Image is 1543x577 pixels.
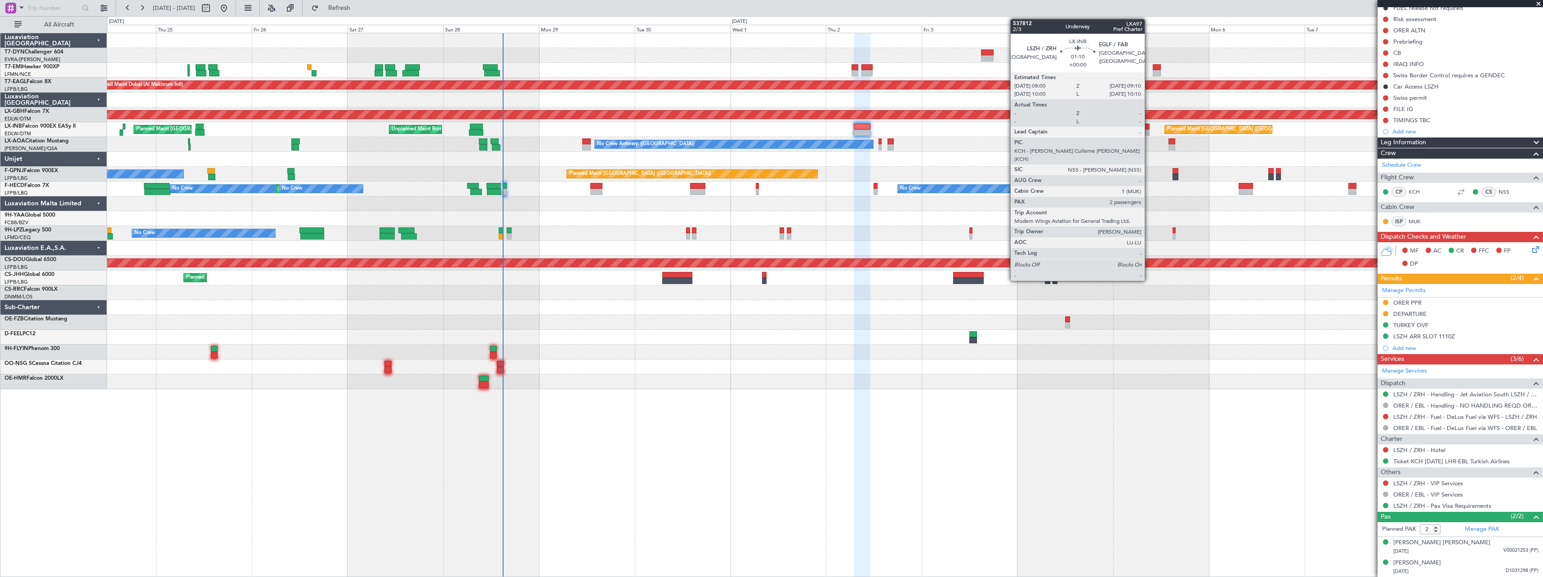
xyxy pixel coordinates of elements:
div: - [1095,189,1114,195]
a: EVRA/[PERSON_NAME] [4,56,60,63]
span: Pax [1381,512,1391,522]
div: IRAQ INFO [1393,60,1424,68]
span: OE-HMR [4,376,27,381]
div: ORER ALTN [1393,27,1425,34]
div: Thu 25 [156,25,252,33]
span: CS-JHH [4,272,24,277]
div: Mon 6 [1209,25,1305,33]
a: 9H-LPZLegacy 500 [4,227,51,233]
span: (3/6) [1511,354,1524,364]
div: Planned Maint [GEOGRAPHIC_DATA] ([GEOGRAPHIC_DATA]) [136,123,278,136]
span: FP [1504,247,1511,256]
span: 9H-FLYIN [4,346,28,351]
span: CS-RRC [4,287,24,292]
a: LSZH / ZRH - VIP Services [1393,479,1463,487]
div: No Crew [134,226,155,240]
div: [DATE] [109,18,124,26]
div: [PERSON_NAME] [1393,559,1441,568]
div: WSSL [1114,183,1133,189]
div: Risk assessment [1393,15,1436,23]
div: Thu 2 [826,25,922,33]
div: No Crew Antwerp ([GEOGRAPHIC_DATA]) [597,138,695,151]
a: [PERSON_NAME]/QSA [4,145,58,152]
div: ORER PPR [1393,299,1422,306]
input: Trip Number [27,1,79,15]
span: T7-EAGL [4,79,27,84]
span: Services [1381,354,1404,364]
span: Cabin Crew [1381,202,1414,213]
div: Prebriefing [1393,38,1423,45]
div: No Crew [172,182,193,195]
div: Swiss Border Control requires a GENDEC [1393,71,1505,79]
a: LFPB/LBG [4,175,28,182]
div: TIMINGS TBC [1393,116,1430,124]
span: [DATE] - [DATE] [153,4,195,12]
div: Mon 29 [539,25,635,33]
span: [DATE] [1393,568,1409,575]
a: LFPB/LBG [4,86,28,93]
a: ORER / EBL - VIP Services [1393,491,1463,498]
div: Tue 7 [1305,25,1400,33]
a: F-GPNJFalcon 900EX [4,168,58,173]
span: LX-GBH [4,109,24,114]
div: Sat 4 [1017,25,1113,33]
a: FCBB/BZV [4,219,28,226]
a: LSZH / ZRH - Fuel - DeLux Fuel via WFS - LSZH / ZRH [1393,413,1537,421]
span: F-HECD [4,183,24,188]
a: CS-RRCFalcon 900LX [4,287,58,292]
span: MF [1410,247,1418,256]
div: Add new [1392,128,1539,135]
span: DP [1410,260,1418,269]
div: CP [1391,187,1406,197]
a: LFPB/LBG [4,264,28,271]
span: OE-FZB [4,316,24,322]
a: DNMM/LOS [4,293,32,300]
div: Planned Maint Dubai (Al Maktoum Intl) [94,78,183,92]
a: CS-DOUGlobal 6500 [4,257,56,262]
span: D-FEEL [4,331,22,337]
div: No Crew [282,182,303,195]
div: Planned Maint [GEOGRAPHIC_DATA] ([GEOGRAPHIC_DATA]) [569,167,711,181]
a: EDLW/DTM [4,115,31,122]
span: CS-DOU [4,257,26,262]
div: Tue 30 [635,25,731,33]
div: Sun 28 [443,25,539,33]
a: EDLW/DTM [4,130,31,137]
span: Leg Information [1381,138,1426,148]
a: MUK [1409,217,1429,226]
span: Dispatch [1381,378,1405,389]
a: T7-EMIHawker 900XP [4,64,59,70]
a: Manage PAX [1465,525,1499,534]
a: LSZH / ZRH - Hotel [1393,446,1445,454]
span: Charter [1381,434,1402,444]
span: T7-DYN [4,49,25,55]
a: OO-NSG SCessna Citation CJ4 [4,361,82,366]
a: Manage Services [1382,367,1427,376]
span: Refresh [321,5,358,11]
a: LSZH / ZRH - Pax Visa Requirements [1393,502,1491,510]
span: LX-AOA [4,138,25,144]
a: OE-FZBCitation Mustang [4,316,67,322]
div: FUEL release not required [1393,4,1463,12]
div: Sat 27 [348,25,443,33]
div: ISP [1391,217,1406,226]
span: AC [1433,247,1441,256]
div: Unplanned Maint Roma (Ciampino) [392,123,472,136]
span: Dispatch Checks and Weather [1381,232,1466,242]
div: CB [1393,49,1401,57]
a: D-FEELPC12 [4,331,36,337]
span: Flight Crew [1381,173,1414,183]
button: All Aircraft [10,18,98,32]
a: ORER / EBL - Handling - NO HANDLING REQD ORER/EBL [1393,402,1539,409]
span: Crew [1381,148,1396,159]
a: CS-JHHGlobal 6000 [4,272,54,277]
div: - [1114,189,1133,195]
div: Wed 1 [731,25,826,33]
a: T7-EAGLFalcon 8X [4,79,51,84]
a: Ticket KCH [DATE] LHR-EBL Turkish Airlines [1393,457,1510,465]
span: 9H-LPZ [4,227,22,233]
a: LFPB/LBG [4,279,28,285]
div: Swiss permit [1393,94,1427,102]
span: [DATE] [1393,548,1409,555]
a: LSZH / ZRH - Handling - Jet Aviation South LSZH / ZRH [1393,391,1539,398]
